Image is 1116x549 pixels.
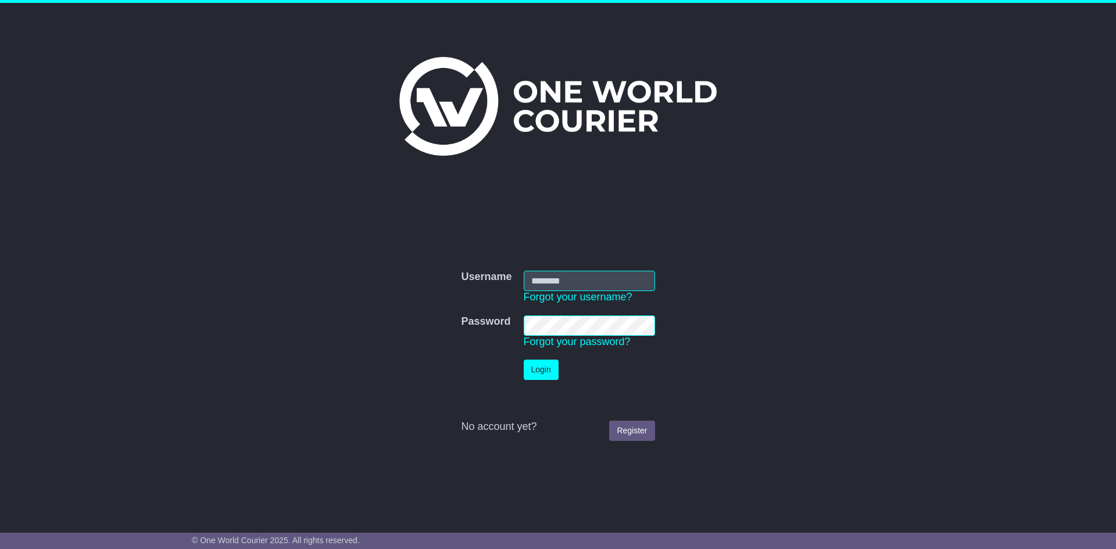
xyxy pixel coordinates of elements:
label: Username [461,271,512,284]
span: © One World Courier 2025. All rights reserved. [192,536,360,545]
button: Login [524,360,559,380]
label: Password [461,315,510,328]
a: Forgot your username? [524,291,632,303]
a: Forgot your password? [524,336,631,347]
img: One World [399,57,717,156]
a: Register [609,421,654,441]
div: No account yet? [461,421,654,433]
